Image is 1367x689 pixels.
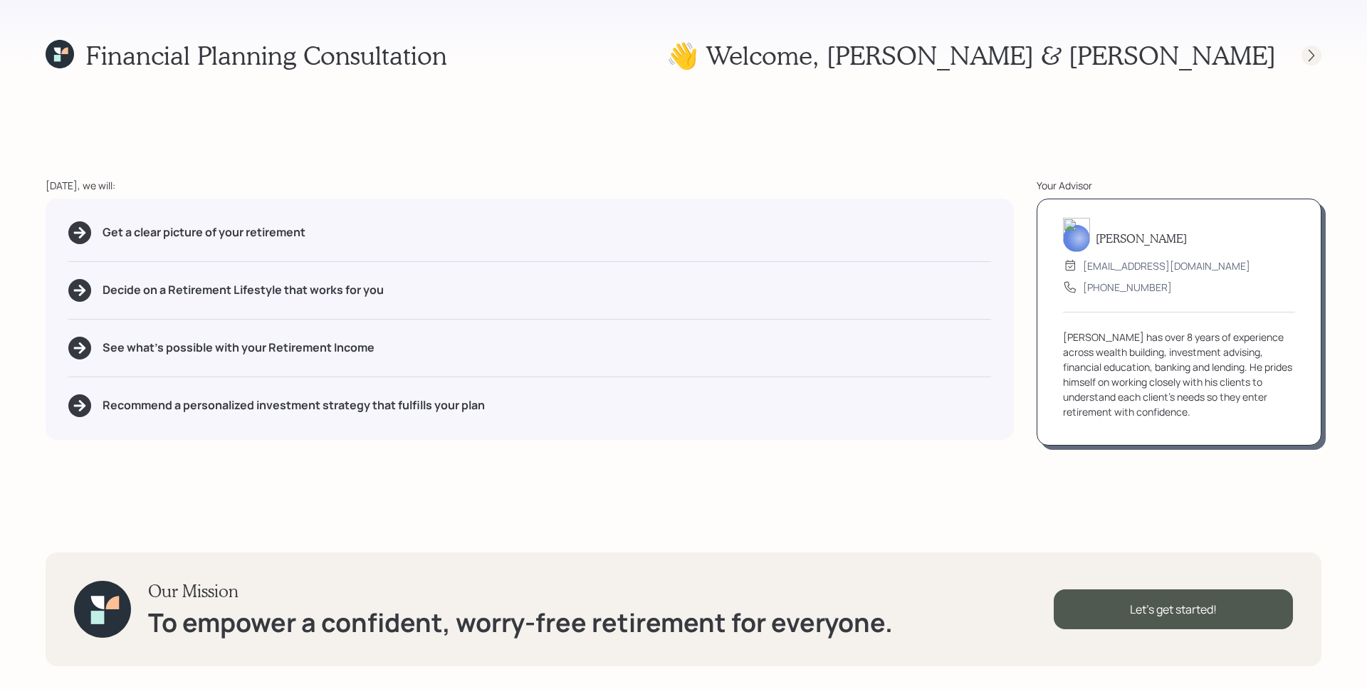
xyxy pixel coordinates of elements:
[1063,330,1295,419] div: [PERSON_NAME] has over 8 years of experience across wealth building, investment advising, financi...
[1054,589,1293,629] div: Let's get started!
[85,40,447,70] h1: Financial Planning Consultation
[666,40,1276,70] h1: 👋 Welcome , [PERSON_NAME] & [PERSON_NAME]
[46,178,1014,193] div: [DATE], we will:
[103,341,375,354] h5: See what's possible with your Retirement Income
[148,581,893,601] h3: Our Mission
[1083,258,1250,273] div: [EMAIL_ADDRESS][DOMAIN_NAME]
[148,607,893,638] h1: To empower a confident, worry-free retirement for everyone.
[103,226,305,239] h5: Get a clear picture of your retirement
[1063,218,1090,252] img: james-distasi-headshot.png
[1083,280,1172,295] div: [PHONE_NUMBER]
[103,399,485,412] h5: Recommend a personalized investment strategy that fulfills your plan
[1096,231,1187,245] h5: [PERSON_NAME]
[103,283,384,297] h5: Decide on a Retirement Lifestyle that works for you
[1037,178,1321,193] div: Your Advisor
